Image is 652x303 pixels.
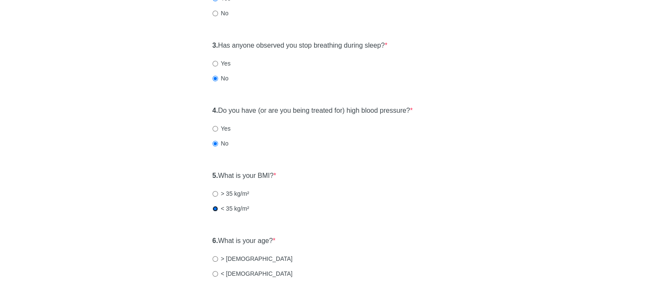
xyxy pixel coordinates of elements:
[213,172,218,179] strong: 5.
[213,107,218,114] strong: 4.
[213,254,293,263] label: > [DEMOGRAPHIC_DATA]
[213,171,276,181] label: What is your BMI?
[213,76,218,81] input: No
[213,204,249,213] label: < 35 kg/m²
[213,106,413,116] label: Do you have (or are you being treated for) high blood pressure?
[213,191,218,197] input: > 35 kg/m²
[213,256,218,262] input: > [DEMOGRAPHIC_DATA]
[213,61,218,66] input: Yes
[213,141,218,146] input: No
[213,42,218,49] strong: 3.
[213,206,218,212] input: < 35 kg/m²
[213,74,229,83] label: No
[213,11,218,16] input: No
[213,189,249,198] label: > 35 kg/m²
[213,236,276,246] label: What is your age?
[213,139,229,148] label: No
[213,126,218,131] input: Yes
[213,271,218,277] input: < [DEMOGRAPHIC_DATA]
[213,41,388,51] label: Has anyone observed you stop breathing during sleep?
[213,59,231,68] label: Yes
[213,237,218,244] strong: 6.
[213,269,293,278] label: < [DEMOGRAPHIC_DATA]
[213,124,231,133] label: Yes
[213,9,229,17] label: No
